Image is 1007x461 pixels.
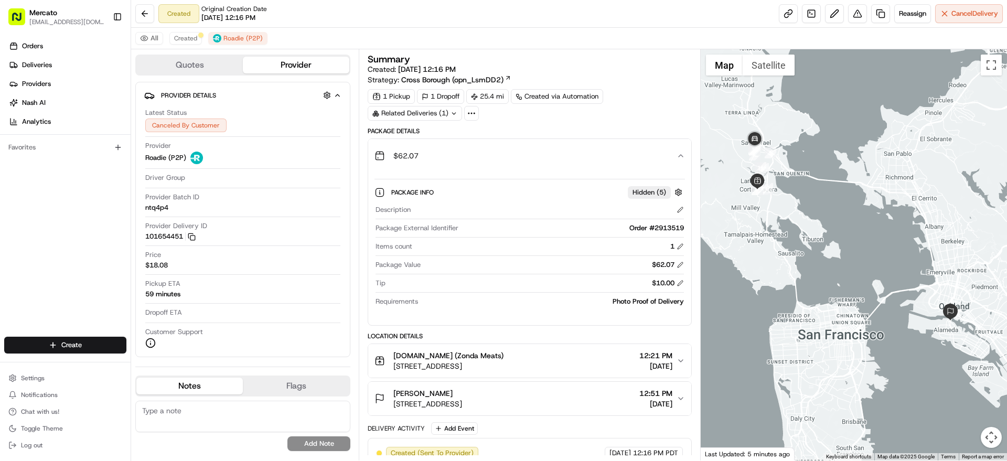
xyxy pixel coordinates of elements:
[22,41,43,51] span: Orders
[208,32,267,45] button: Roadie (P2P)
[368,64,456,74] span: Created:
[22,98,46,108] span: Nash AI
[4,404,126,419] button: Chat with us!
[243,57,349,73] button: Provider
[701,447,795,460] div: Last Updated: 5 minutes ago
[826,453,871,460] button: Keyboard shortcuts
[639,361,672,371] span: [DATE]
[4,371,126,385] button: Settings
[652,260,684,270] div: $62.07
[703,447,738,460] a: Open this area in Google Maps (opens a new window)
[894,4,931,23] button: Reassign
[466,89,509,104] div: 25.4 mi
[401,74,511,85] a: Cross Borough (opn_LsmDD2)
[4,139,126,156] div: Favorites
[4,388,126,402] button: Notifications
[393,399,462,409] span: [STREET_ADDRESS]
[398,65,456,74] span: [DATE] 12:16 PM
[145,308,182,317] span: Dropoff ETA
[201,13,255,23] span: [DATE] 12:16 PM
[368,173,691,325] div: $62.07
[368,344,691,378] button: [DOMAIN_NAME] (Zonda Meats)[STREET_ADDRESS]12:21 PM[DATE]
[145,192,199,202] span: Provider Batch ID
[145,141,171,151] span: Provider
[4,57,131,73] a: Deliveries
[877,454,935,459] span: Map data ©2025 Google
[368,74,511,85] div: Strategy:
[29,7,57,18] button: Mercato
[145,173,185,183] span: Driver Group
[4,421,126,436] button: Toggle Theme
[145,232,196,241] button: 101654451
[29,18,104,26] button: [EMAIL_ADDRESS][DOMAIN_NAME]
[417,89,464,104] div: 1 Dropoff
[393,350,504,361] span: [DOMAIN_NAME] (Zonda Meats)
[161,91,216,100] span: Provider Details
[4,113,131,130] a: Analytics
[670,242,684,251] div: 1
[145,279,180,288] span: Pickup ETA
[749,144,760,156] div: 18
[21,391,58,399] span: Notifications
[633,188,666,197] span: Hidden ( 5 )
[21,424,63,433] span: Toggle Theme
[391,188,436,197] span: Package Info
[431,422,478,435] button: Add Event
[368,139,691,173] button: $62.07
[145,327,203,337] span: Customer Support
[4,38,131,55] a: Orders
[145,250,161,260] span: Price
[639,350,672,361] span: 12:21 PM
[368,106,462,121] div: Related Deliveries (1)
[628,186,685,199] button: Hidden (5)
[145,221,207,231] span: Provider Delivery ID
[22,117,51,126] span: Analytics
[609,448,631,458] span: [DATE]
[213,34,221,42] img: roadie-logo-v2.jpg
[136,57,243,73] button: Quotes
[376,260,421,270] span: Package Value
[145,290,180,299] div: 59 minutes
[4,76,131,92] a: Providers
[422,297,683,306] div: Photo Proof of Delivery
[376,297,418,306] span: Requirements
[61,340,82,350] span: Create
[951,9,998,18] span: Cancel Delivery
[376,205,411,215] span: Description
[463,223,683,233] div: Order #2913519
[21,441,42,449] span: Log out
[144,87,341,104] button: Provider Details
[935,4,1003,23] button: CancelDelivery
[981,427,1002,448] button: Map camera controls
[368,127,691,135] div: Package Details
[941,454,956,459] a: Terms
[174,34,197,42] span: Created
[752,184,763,195] div: 9
[757,184,768,195] div: 7
[511,89,603,104] a: Created via Automation
[962,454,1004,459] a: Report a map error
[4,337,126,353] button: Create
[633,448,678,458] span: 12:16 PM PDT
[376,278,385,288] span: Tip
[899,9,926,18] span: Reassign
[223,34,263,42] span: Roadie (P2P)
[243,378,349,394] button: Flags
[135,32,163,45] button: All
[652,278,684,288] div: $10.00
[376,223,458,233] span: Package External Identifier
[368,55,410,64] h3: Summary
[743,55,795,76] button: Show satellite imagery
[755,162,766,174] div: 11
[169,32,202,45] button: Created
[368,382,691,415] button: [PERSON_NAME][STREET_ADDRESS]12:51 PM[DATE]
[201,5,267,13] span: Original Creation Date
[765,147,776,158] div: 5
[703,447,738,460] img: Google
[145,153,186,163] span: Roadie (P2P)
[4,94,131,111] a: Nash AI
[368,424,425,433] div: Delivery Activity
[368,332,691,340] div: Location Details
[757,163,769,175] div: 10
